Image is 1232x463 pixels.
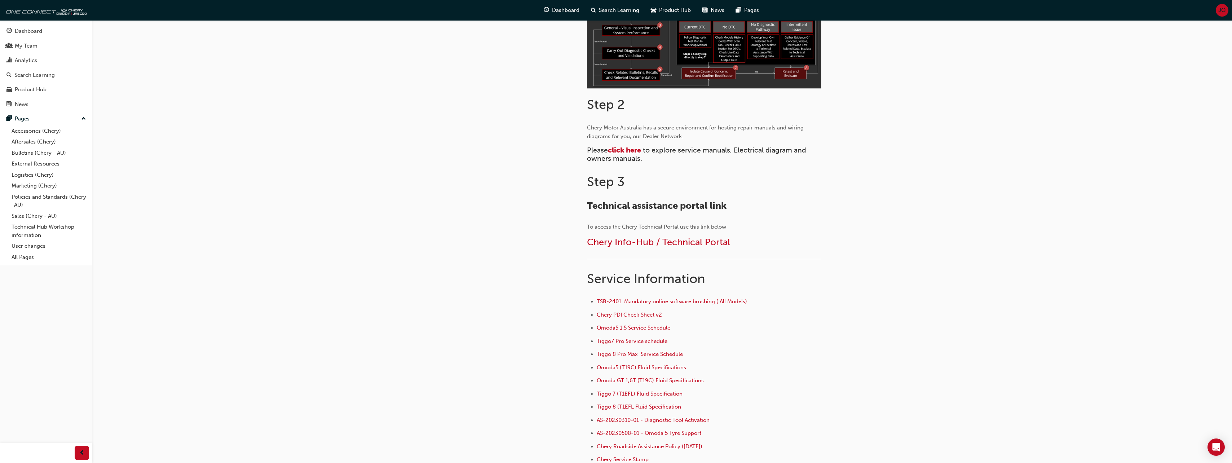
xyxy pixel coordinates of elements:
span: pages-icon [736,6,741,15]
a: Sales (Chery - AU) [9,211,89,222]
a: news-iconNews [697,3,730,18]
a: All Pages [9,252,89,263]
span: To access the Chery Technical Portal use this link below [587,224,726,230]
span: JQ [1218,6,1226,14]
a: Aftersales (Chery) [9,136,89,147]
a: Dashboard [3,25,89,38]
a: Omoda GT 1,6T (T19C) Fluid Specifications [597,377,704,384]
span: search-icon [6,72,12,79]
a: Search Learning [3,69,89,82]
span: car-icon [651,6,656,15]
a: Omoda5 1.5 Service Schedule [597,325,670,331]
span: Chery Motor Australia has a secure environment for hosting repair manuals and wiring diagrams for... [587,124,805,140]
button: DashboardMy TeamAnalyticsSearch LearningProduct HubNews [3,23,89,112]
a: My Team [3,39,89,53]
span: search-icon [591,6,596,15]
a: Chery Service Stamp [597,456,649,463]
a: pages-iconPages [730,3,765,18]
div: Dashboard [15,27,42,35]
a: guage-iconDashboard [538,3,585,18]
a: Accessories (Chery) [9,125,89,137]
span: pages-icon [6,116,12,122]
a: Technical Hub Workshop information [9,221,89,241]
a: Tiggo 7 (T1EFL) Fluid Specification [597,391,684,397]
div: My Team [15,42,37,50]
a: click here [608,146,641,154]
div: Product Hub [15,85,47,94]
span: Pages [744,6,759,14]
span: guage-icon [544,6,549,15]
a: Tiggo 8 Pro Max Service Schedule [597,351,683,357]
span: Dashboard [552,6,579,14]
a: Tiggo 8 (T1EFL Fluid Specification [597,404,681,410]
a: Marketing (Chery) [9,180,89,191]
a: Analytics [3,54,89,67]
span: Step 2 [587,97,625,112]
button: JQ [1216,4,1228,17]
a: Policies and Standards (Chery -AU) [9,191,89,211]
div: Open Intercom Messenger [1207,438,1225,456]
span: News [711,6,724,14]
span: Product Hub [659,6,691,14]
span: news-icon [702,6,708,15]
img: oneconnect [4,3,87,17]
a: AS-20230508-01 - Omoda 5 Tyre Support [597,430,701,436]
a: Bulletins (Chery - AU) [9,147,89,159]
span: up-icon [81,114,86,124]
div: Pages [15,115,30,123]
span: to explore service manuals, Electrical diagram and owners manuals. [587,146,808,163]
div: Search Learning [14,71,55,79]
a: Logistics (Chery) [9,169,89,181]
a: AS-20230310-01 - Diagnostic Tool Activation [597,417,710,423]
span: chart-icon [6,57,12,64]
button: Pages [3,112,89,125]
span: people-icon [6,43,12,49]
a: Product Hub [3,83,89,96]
a: car-iconProduct Hub [645,3,697,18]
a: External Resources [9,158,89,169]
div: Analytics [15,56,37,65]
a: User changes [9,241,89,252]
a: Omoda5 (T19C) Fluid Specifications [597,364,686,371]
a: TSB-2401: Mandatory online software brushing ( All Models) [597,298,747,305]
span: news-icon [6,101,12,108]
a: Chery Info-Hub / Technical Portal [587,237,730,248]
a: Chery PDI Check Sheet v2 [597,312,662,318]
span: prev-icon [79,449,85,458]
a: News [3,98,89,111]
span: Please [587,146,608,154]
a: Tiggo7 Pro Service schedule [597,338,667,344]
div: News [15,100,28,109]
span: Service Information [587,271,705,286]
a: search-iconSearch Learning [585,3,645,18]
a: Chery Roadside Assistance Policy ([DATE]) [597,443,702,450]
span: Step 3 [587,174,624,189]
span: Search Learning [599,6,639,14]
span: car-icon [6,87,12,93]
span: guage-icon [6,28,12,35]
span: Technical assistance portal link [587,200,727,211]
